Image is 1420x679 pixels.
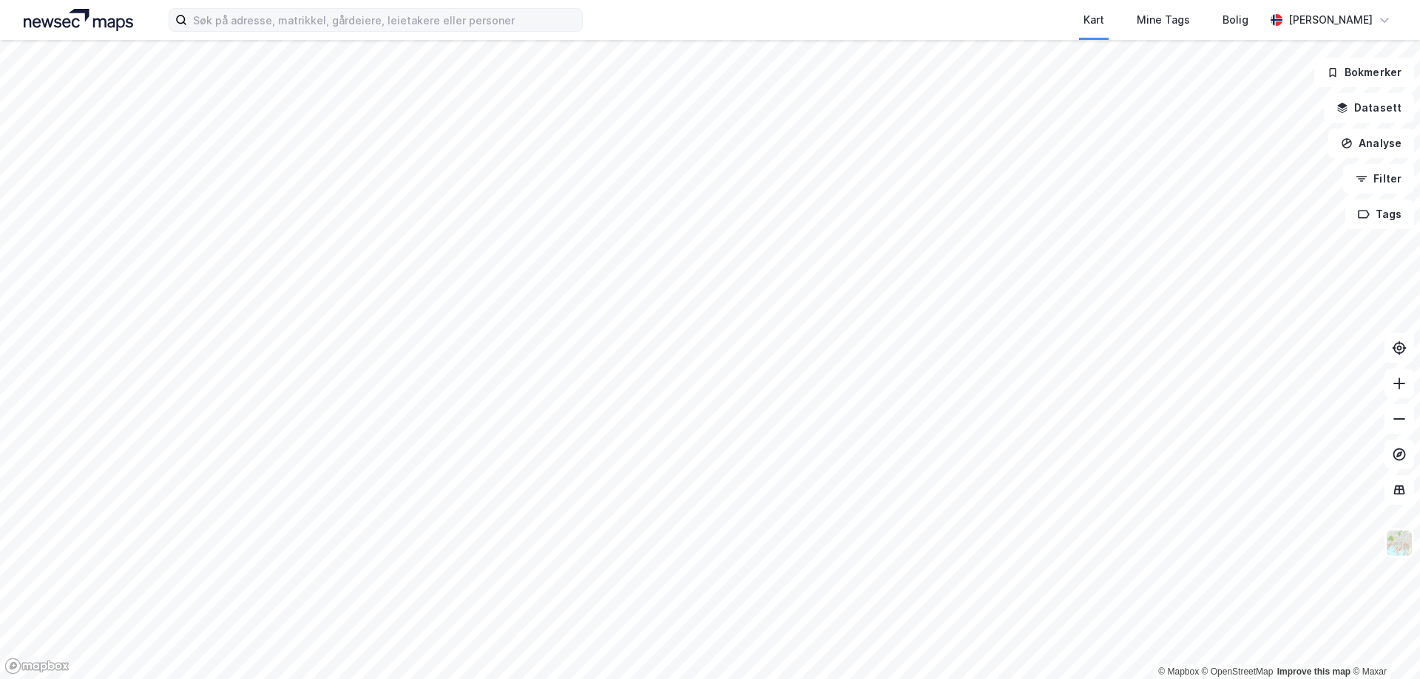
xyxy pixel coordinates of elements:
div: Kart [1083,11,1104,29]
a: Mapbox [1158,666,1199,677]
button: Filter [1343,164,1414,194]
img: Z [1385,529,1413,557]
div: Mine Tags [1137,11,1190,29]
div: Kontrollprogram for chat [1346,608,1420,679]
button: Analyse [1328,129,1414,158]
div: [PERSON_NAME] [1288,11,1373,29]
a: Mapbox homepage [4,658,70,675]
a: Improve this map [1277,666,1350,677]
button: Tags [1345,199,1414,229]
button: Bokmerker [1314,58,1414,87]
iframe: Chat Widget [1346,608,1420,679]
input: Søk på adresse, matrikkel, gårdeiere, leietakere eller personer [187,9,582,31]
a: OpenStreetMap [1202,666,1274,677]
button: Datasett [1324,93,1414,123]
img: logo.a4113a55bc3d86da70a041830d287a7e.svg [24,9,133,31]
div: Bolig [1223,11,1248,29]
